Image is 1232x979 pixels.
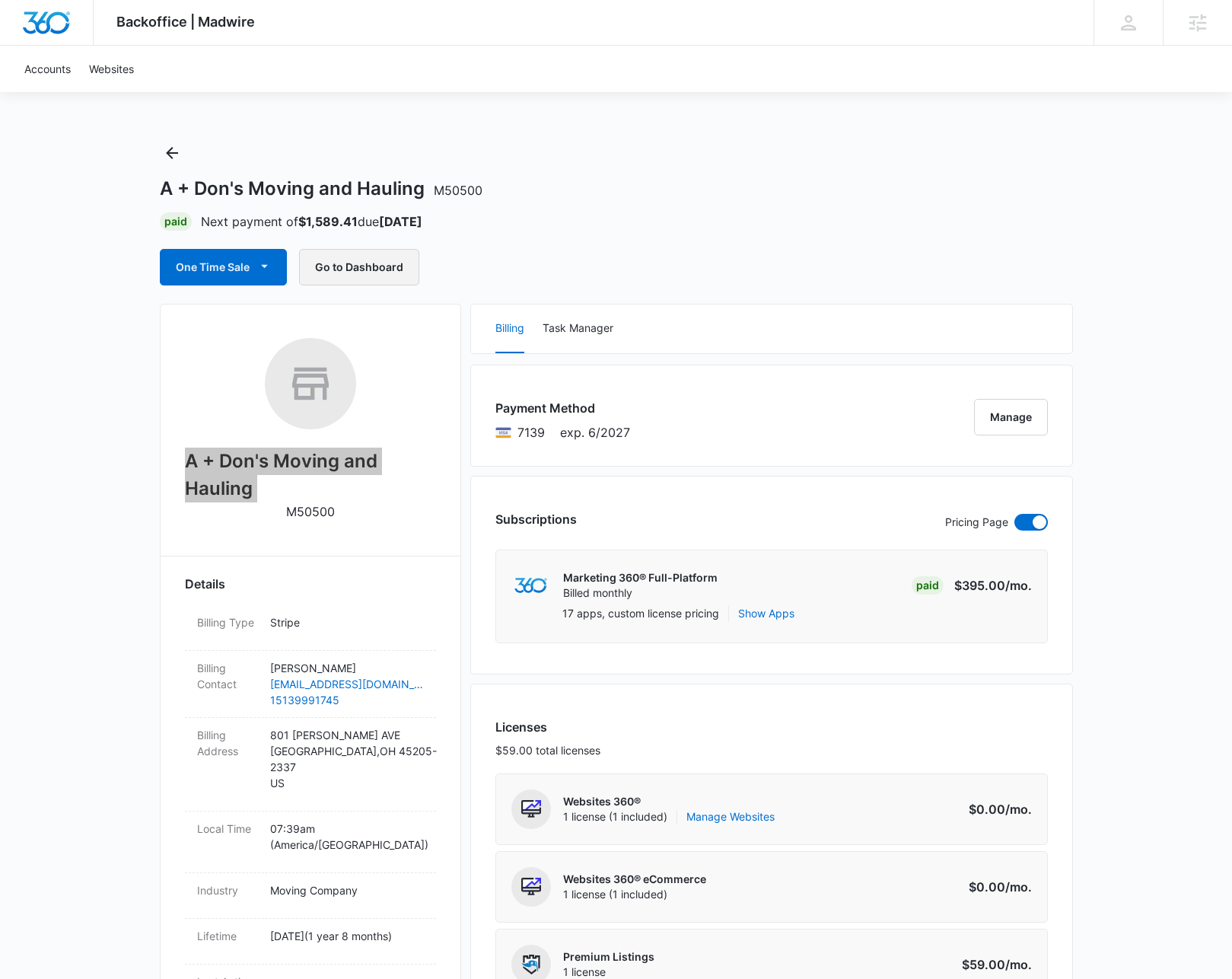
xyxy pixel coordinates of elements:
[1005,802,1032,817] span: /mo.
[563,809,775,824] span: 1 license (1 included)
[197,660,258,692] dt: Billing Contact
[563,570,718,585] p: Marketing 360® Full-Platform
[116,14,255,30] span: Backoffice | Madwire
[270,928,424,944] p: [DATE] ( 1 year 8 months )
[974,399,1048,435] button: Manage
[960,878,1032,896] p: $0.00
[197,882,258,898] dt: Industry
[738,605,794,621] button: Show Apps
[563,585,718,601] p: Billed monthly
[160,141,184,165] button: Back
[270,660,424,676] p: [PERSON_NAME]
[185,873,436,919] div: IndustryMoving Company
[945,514,1008,531] p: Pricing Page
[495,399,630,417] h3: Payment Method
[1005,578,1032,593] span: /mo.
[960,800,1032,818] p: $0.00
[197,614,258,630] dt: Billing Type
[960,955,1032,974] p: $59.00
[495,305,524,353] button: Billing
[160,212,192,231] div: Paid
[1005,879,1032,894] span: /mo.
[298,214,358,229] strong: $1,589.41
[270,614,424,630] p: Stripe
[299,249,419,285] button: Go to Dashboard
[563,872,706,887] p: Websites 360® eCommerce
[197,727,258,759] dt: Billing Address
[197,928,258,944] dt: Lifetime
[495,718,600,736] h3: Licenses
[1005,957,1032,972] span: /mo.
[954,576,1032,595] p: $395.00
[270,882,424,898] p: Moving Company
[270,821,424,853] p: 07:39am ( America/[GEOGRAPHIC_DATA] )
[160,249,287,285] button: One Time Sale
[563,794,775,809] p: Websites 360®
[286,502,335,521] p: M50500
[517,423,545,442] span: Visa ending with
[514,578,547,594] img: marketing360Logo
[185,812,436,873] div: Local Time07:39am (America/[GEOGRAPHIC_DATA])
[562,605,719,621] p: 17 apps, custom license pricing
[185,718,436,812] div: Billing Address801 [PERSON_NAME] AVE[GEOGRAPHIC_DATA],OH 45205-2337US
[543,305,613,353] button: Task Manager
[270,692,424,708] a: 15139991745
[270,676,424,692] a: [EMAIL_ADDRESS][DOMAIN_NAME]
[912,576,944,595] div: Paid
[560,423,630,442] span: exp. 6/2027
[185,919,436,965] div: Lifetime[DATE](1 year 8 months)
[197,821,258,837] dt: Local Time
[495,510,577,528] h3: Subscriptions
[160,177,482,200] h1: A + Don's Moving and Hauling
[563,887,706,902] span: 1 license (1 included)
[434,183,482,198] span: M50500
[379,214,422,229] strong: [DATE]
[80,46,143,92] a: Websites
[185,651,436,718] div: Billing Contact[PERSON_NAME][EMAIL_ADDRESS][DOMAIN_NAME]15139991745
[495,742,600,758] p: $59.00 total licenses
[185,575,225,593] span: Details
[201,212,422,231] p: Next payment of due
[563,949,654,965] p: Premium Listings
[185,448,436,502] h2: A + Don's Moving and Hauling
[686,809,775,824] a: Manage Websites
[15,46,80,92] a: Accounts
[270,727,424,791] p: 801 [PERSON_NAME] AVE [GEOGRAPHIC_DATA] , OH 45205-2337 US
[185,605,436,651] div: Billing TypeStripe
